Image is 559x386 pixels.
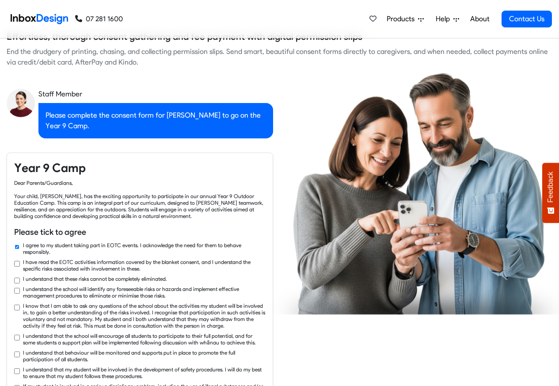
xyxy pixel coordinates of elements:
label: I understand that these risks cannot be completely eliminated. [23,275,167,282]
span: Help [436,14,453,24]
h4: Year 9 Camp [14,160,266,176]
div: Dear Parents/Guardians, Your child, [PERSON_NAME], has the exciting opportunity to participate in... [14,180,266,219]
div: Staff Member [38,89,273,99]
a: Contact Us [502,11,552,27]
h6: Please tick to agree [14,226,266,238]
a: 07 281 1600 [75,14,123,24]
label: I agree to my student taking part in EOTC events. I acknowledge the need for them to behave respo... [23,242,266,255]
label: I understand that the school will encourage all students to participate to their full potential, ... [23,332,266,346]
span: Feedback [547,172,555,203]
a: Products [383,10,427,28]
a: Help [432,10,463,28]
label: I understand the school will identify any foreseeable risks or hazards and implement effective ma... [23,286,266,299]
div: Please complete the consent form for [PERSON_NAME] to go on the Year 9 Camp. [38,103,273,138]
img: staff_avatar.png [7,89,35,117]
label: I understand that my student will be involved in the development of safety procedures. I will do ... [23,366,266,379]
button: Feedback - Show survey [542,163,559,223]
label: I have read the EOTC activities information covered by the blanket consent, and I understand the ... [23,259,266,272]
div: End the drudgery of printing, chasing, and collecting permission slips. Send smart, beautiful con... [7,46,552,68]
label: I know that I am able to ask any questions of the school about the activities my student will be ... [23,302,266,329]
label: I understand that behaviour will be monitored and supports put in place to promote the full parti... [23,349,266,363]
a: About [468,10,492,28]
span: Products [387,14,418,24]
